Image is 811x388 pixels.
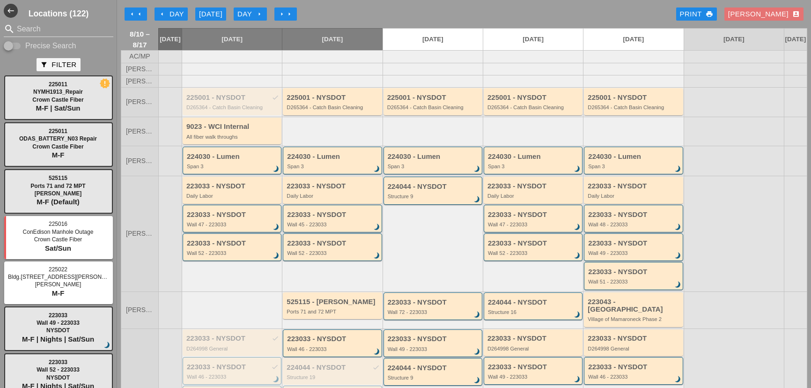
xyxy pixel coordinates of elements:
div: 223033 - NYSDOT [186,335,279,343]
div: 224044 - NYSDOT [388,364,479,372]
div: Structure 9 [388,375,479,381]
span: Crown Castle Fiber [32,97,83,103]
div: 525115 - [PERSON_NAME] [287,298,379,306]
div: Span 3 [388,164,479,169]
div: 223033 - NYSDOT [588,182,680,190]
a: [DATE] [159,29,182,50]
i: print [706,10,713,18]
span: [PERSON_NAME] [126,230,154,237]
div: Span 3 [187,164,279,169]
span: [PERSON_NAME] [126,157,154,164]
i: brightness_3 [372,251,382,261]
div: All fiber walk throughs [186,134,279,140]
span: 225011 [49,128,67,134]
span: NYMH1913_Repair [33,89,83,95]
i: arrow_left [128,10,136,18]
div: Wall 52 - 223033 [287,250,379,256]
i: brightness_3 [271,251,281,261]
i: brightness_3 [271,164,281,174]
span: 225022 [49,266,67,273]
div: D264998 General [186,346,279,351]
i: arrow_right [256,10,263,18]
div: Wall 49 - 223033 [388,346,479,352]
i: arrow_left [158,10,166,18]
div: 223033 - NYSDOT [287,239,379,247]
div: Wall 72 - 223033 [388,309,479,315]
div: [PERSON_NAME] [728,9,800,20]
div: 225001 - NYSDOT [287,94,379,102]
span: 223033 [49,312,67,319]
i: brightness_3 [472,194,482,205]
span: 225011 [49,81,67,88]
span: NYSDOT [46,374,70,381]
div: 224044 - NYSDOT [388,183,479,191]
div: Daily Labor [287,193,379,199]
div: 223033 - NYSDOT [588,239,680,247]
div: Village of Mamaroneck Phase 2 [588,316,680,322]
i: brightness_3 [271,222,281,232]
div: 225001 - NYSDOT [186,94,279,102]
div: 224030 - Lumen [187,153,279,161]
div: Structure 19 [287,374,379,380]
button: Filter [37,58,80,71]
span: [PERSON_NAME] [126,98,154,105]
i: west [4,4,18,18]
i: brightness_3 [572,222,582,232]
div: Wall 49 - 223033 [488,374,580,380]
div: 223033 - NYSDOT [388,298,479,306]
i: brightness_3 [472,164,482,174]
a: [DATE] [182,29,282,50]
div: Structure 9 [388,194,479,199]
div: 223033 - NYSDOT [488,239,580,247]
div: 223033 - NYSDOT [287,211,379,219]
span: M-F [52,289,65,297]
span: ODAS_BATTERY_N03 Repair [19,135,97,142]
div: Ports 71 and 72 MPT [287,309,379,314]
span: Wall 52 - 223033 [37,366,80,373]
div: Wall 52 - 223033 [488,250,580,256]
div: Day [237,9,263,20]
span: ConEdison Manhole Outage [23,229,94,235]
div: 223033 - NYSDOT [487,335,580,343]
div: 225001 - NYSDOT [387,94,480,102]
span: NYSDOT [46,327,70,334]
div: Wall 49 - 223033 [588,250,680,256]
button: Move Back 1 Week [125,7,147,21]
div: Filter [40,60,76,70]
span: Bldg.[STREET_ADDRESS][PERSON_NAME] [8,274,123,280]
div: Span 3 [588,164,680,169]
div: Wall 45 - 223033 [287,222,379,227]
div: 223033 - NYSDOT [588,211,680,219]
span: [PERSON_NAME] [35,281,81,288]
div: D264998 General [588,346,680,351]
div: Enable Precise search to match search terms exactly. [4,40,113,52]
div: 225001 - NYSDOT [588,94,680,102]
div: 9023 - WCI Internal [186,123,279,131]
a: [DATE] [583,29,683,50]
span: Sat/Sun [45,244,71,252]
div: 223033 - NYSDOT [287,335,379,343]
a: [DATE] [483,29,583,50]
span: [PERSON_NAME] [126,128,154,135]
span: 223033 [49,359,67,366]
span: M-F [52,151,65,159]
button: Move Ahead 1 Week [274,7,297,21]
i: brightness_3 [673,251,683,261]
i: brightness_3 [472,375,482,386]
div: 224030 - Lumen [588,153,680,161]
span: [PERSON_NAME] [126,78,154,85]
i: check [372,364,380,371]
div: 223033 - NYSDOT [388,335,479,343]
div: D265364 - Catch Basin Cleaning [186,104,279,110]
i: brightness_3 [572,251,582,261]
a: [DATE] [383,29,483,50]
i: brightness_3 [572,164,582,174]
div: 223033 - NYSDOT [287,182,379,190]
button: [DATE] [195,7,226,21]
div: Print [680,9,713,20]
div: D265364 - Catch Basin Cleaning [387,104,480,110]
i: brightness_3 [472,347,482,357]
div: 224044 - NYSDOT [488,298,580,306]
a: [DATE] [282,29,382,50]
a: [DATE] [784,29,807,50]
